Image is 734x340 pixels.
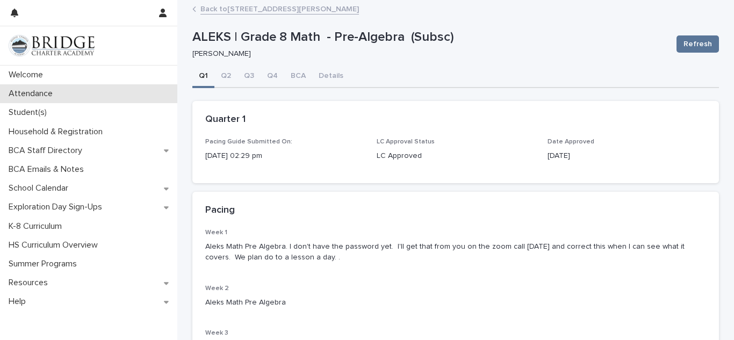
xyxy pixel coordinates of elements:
span: Week 1 [205,229,227,236]
h2: Pacing [205,205,235,216]
span: Week 3 [205,330,228,336]
p: Help [4,296,34,307]
img: V1C1m3IdTEidaUdm9Hs0 [9,35,95,56]
p: ALEKS | Grade 8 Math - Pre-Algebra (Subsc) [192,30,668,45]
p: Resources [4,278,56,288]
span: Week 2 [205,285,229,292]
p: Aleks Math Pre Algebra [205,297,706,308]
button: Refresh [677,35,719,53]
p: [DATE] 02:29 pm [205,150,364,162]
span: Date Approved [548,139,594,145]
h2: Quarter 1 [205,114,246,126]
p: LC Approved [377,150,535,162]
p: Aleks Math Pre Algebra. I don't have the password yet. I'll get that from you on the zoom call [D... [205,241,706,264]
p: Student(s) [4,107,55,118]
button: Q2 [214,66,238,88]
span: LC Approval Status [377,139,435,145]
button: BCA [284,66,312,88]
a: Back to[STREET_ADDRESS][PERSON_NAME] [200,2,359,15]
p: [DATE] [548,150,706,162]
span: Pacing Guide Submitted On: [205,139,292,145]
button: Q3 [238,66,261,88]
p: BCA Emails & Notes [4,164,92,175]
p: Attendance [4,89,61,99]
p: Welcome [4,70,52,80]
button: Q1 [192,66,214,88]
p: School Calendar [4,183,77,193]
button: Details [312,66,350,88]
p: Summer Programs [4,259,85,269]
p: Exploration Day Sign-Ups [4,202,111,212]
span: Refresh [683,39,712,49]
p: [PERSON_NAME] [192,49,664,59]
p: Household & Registration [4,127,111,137]
p: K-8 Curriculum [4,221,70,232]
p: HS Curriculum Overview [4,240,106,250]
p: BCA Staff Directory [4,146,91,156]
button: Q4 [261,66,284,88]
